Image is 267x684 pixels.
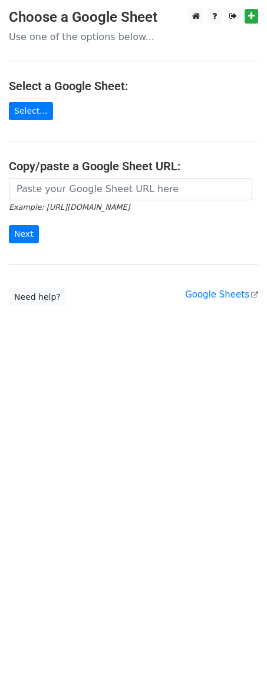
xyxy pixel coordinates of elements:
a: Google Sheets [185,289,258,300]
h4: Copy/paste a Google Sheet URL: [9,159,258,173]
small: Example: [URL][DOMAIN_NAME] [9,203,130,212]
input: Next [9,225,39,243]
p: Use one of the options below... [9,31,258,43]
a: Need help? [9,288,66,306]
a: Select... [9,102,53,120]
input: Paste your Google Sheet URL here [9,178,252,200]
h4: Select a Google Sheet: [9,79,258,93]
h3: Choose a Google Sheet [9,9,258,26]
